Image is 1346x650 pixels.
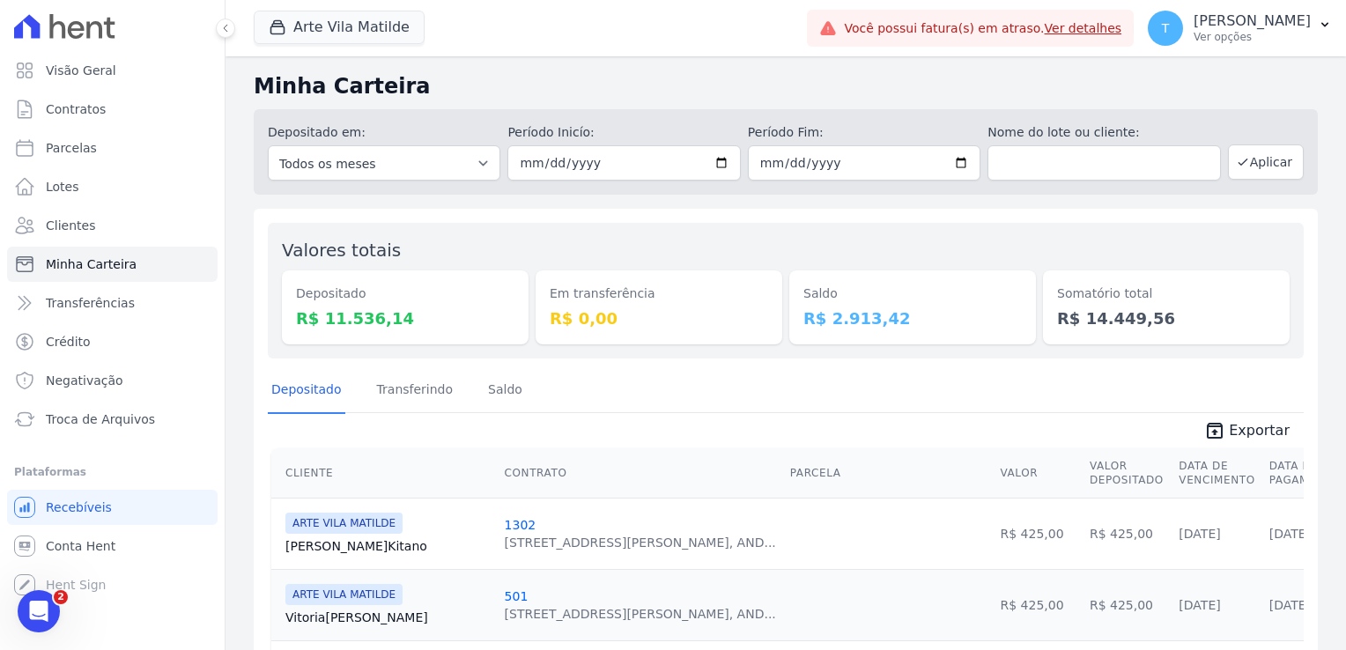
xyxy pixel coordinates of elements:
[1045,21,1122,35] a: Ver detalhes
[507,123,740,142] label: Período Inicío:
[1194,30,1311,44] p: Ver opções
[803,284,1022,303] dt: Saldo
[1179,527,1220,541] a: [DATE]
[7,130,218,166] a: Parcelas
[1229,420,1290,441] span: Exportar
[282,240,401,261] label: Valores totais
[373,368,457,414] a: Transferindo
[46,255,137,273] span: Minha Carteira
[46,62,116,79] span: Visão Geral
[505,518,536,532] a: 1302
[46,217,95,234] span: Clientes
[7,247,218,282] a: Minha Carteira
[1190,420,1304,445] a: unarchive Exportar
[505,605,776,623] div: [STREET_ADDRESS][PERSON_NAME], AND...
[14,462,211,483] div: Plataformas
[254,11,425,44] button: Arte Vila Matilde
[550,284,768,303] dt: Em transferência
[1083,498,1172,569] td: R$ 425,00
[1204,420,1225,441] i: unarchive
[254,70,1318,102] h2: Minha Carteira
[285,513,403,534] span: ARTE VILA MATILDE
[1269,598,1311,612] a: [DATE]
[844,19,1121,38] span: Você possui fatura(s) em atraso.
[7,53,218,88] a: Visão Geral
[1057,284,1276,303] dt: Somatório total
[1179,598,1220,612] a: [DATE]
[7,324,218,359] a: Crédito
[505,589,529,603] a: 501
[1194,12,1311,30] p: [PERSON_NAME]
[993,498,1082,569] td: R$ 425,00
[285,584,403,605] span: ARTE VILA MATILDE
[550,307,768,330] dd: R$ 0,00
[993,569,1082,640] td: R$ 425,00
[296,307,514,330] dd: R$ 11.536,14
[783,448,994,499] th: Parcela
[1083,448,1172,499] th: Valor Depositado
[1083,569,1172,640] td: R$ 425,00
[987,123,1220,142] label: Nome do lote ou cliente:
[7,528,218,564] a: Conta Hent
[54,590,68,604] span: 2
[46,139,97,157] span: Parcelas
[18,590,60,632] iframe: Intercom live chat
[1269,527,1311,541] a: [DATE]
[271,448,498,499] th: Cliente
[296,284,514,303] dt: Depositado
[498,448,783,499] th: Contrato
[7,402,218,437] a: Troca de Arquivos
[46,333,91,351] span: Crédito
[285,537,491,555] a: [PERSON_NAME]Kitano
[7,363,218,398] a: Negativação
[7,92,218,127] a: Contratos
[46,100,106,118] span: Contratos
[7,169,218,204] a: Lotes
[268,125,366,139] label: Depositado em:
[7,208,218,243] a: Clientes
[268,368,345,414] a: Depositado
[1057,307,1276,330] dd: R$ 14.449,56
[748,123,980,142] label: Período Fim:
[484,368,526,414] a: Saldo
[7,285,218,321] a: Transferências
[1162,22,1170,34] span: T
[803,307,1022,330] dd: R$ 2.913,42
[46,537,115,555] span: Conta Hent
[46,410,155,428] span: Troca de Arquivos
[46,294,135,312] span: Transferências
[505,534,776,551] div: [STREET_ADDRESS][PERSON_NAME], AND...
[46,178,79,196] span: Lotes
[46,372,123,389] span: Negativação
[993,448,1082,499] th: Valor
[1172,448,1261,499] th: Data de Vencimento
[1134,4,1346,53] button: T [PERSON_NAME] Ver opções
[285,609,491,626] a: Vitoria[PERSON_NAME]
[46,499,112,516] span: Recebíveis
[7,490,218,525] a: Recebíveis
[1228,144,1304,180] button: Aplicar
